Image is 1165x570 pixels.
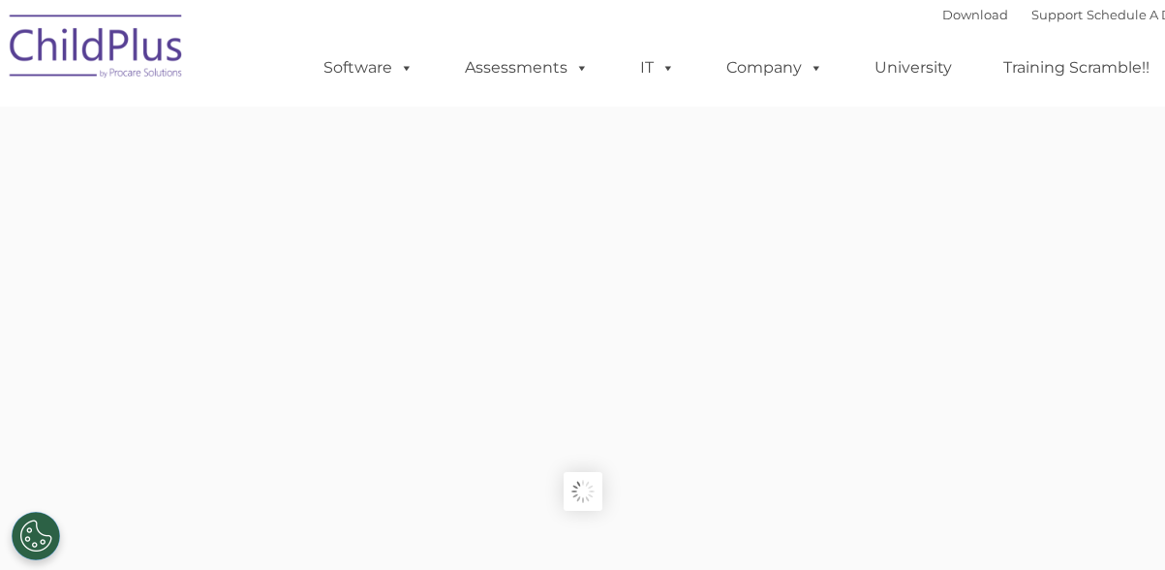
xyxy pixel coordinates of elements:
button: Cookies Settings [12,512,60,560]
a: Company [707,48,843,87]
a: IT [621,48,694,87]
a: University [855,48,971,87]
a: Assessments [445,48,608,87]
a: Support [1031,7,1083,22]
a: Download [942,7,1008,22]
a: Software [304,48,433,87]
